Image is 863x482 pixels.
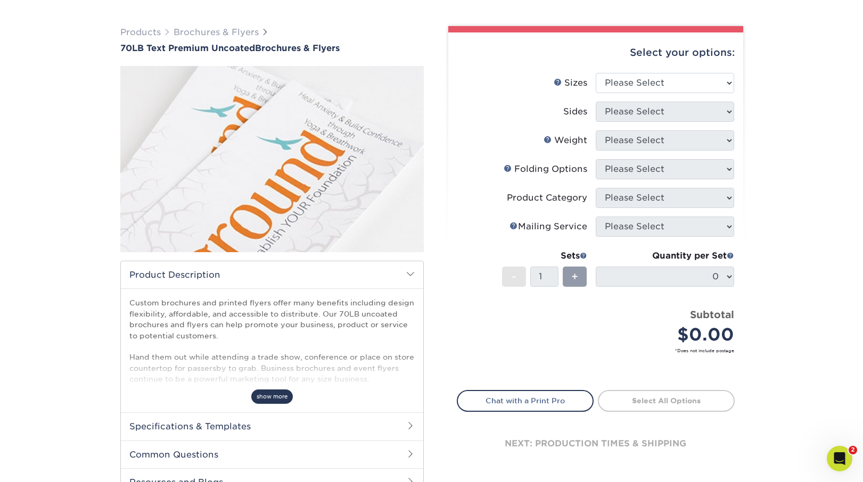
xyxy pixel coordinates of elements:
div: Sets [502,250,587,262]
span: 70LB Text Premium Uncoated [120,43,255,53]
div: Folding Options [504,163,587,176]
h2: Product Description [121,261,423,288]
strong: Subtotal [690,309,734,320]
h2: Common Questions [121,441,423,468]
div: Quantity per Set [596,250,734,262]
small: *Does not include postage [465,347,734,354]
a: 70LB Text Premium UncoatedBrochures & Flyers [120,43,424,53]
h1: Brochures & Flyers [120,43,424,53]
p: Custom brochures and printed flyers offer many benefits including design flexibility, affordable,... [129,297,415,438]
a: Brochures & Flyers [174,27,259,37]
div: Sizes [554,77,587,89]
a: Products [120,27,161,37]
div: Weight [544,134,587,147]
div: next: production times & shipping [457,412,735,476]
h2: Specifications & Templates [121,412,423,440]
img: 70LB Text<br/>Premium Uncoated 01 [120,54,424,264]
div: Select your options: [457,32,735,73]
div: $0.00 [604,322,734,347]
span: 2 [849,446,857,454]
div: Sides [563,105,587,118]
a: Chat with a Print Pro [457,390,594,411]
span: - [512,269,516,285]
span: + [571,269,578,285]
a: Select All Options [598,390,735,411]
div: Product Category [507,192,587,204]
div: Mailing Service [509,220,587,233]
span: show more [251,389,293,404]
iframe: Intercom live chat [827,446,852,471]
